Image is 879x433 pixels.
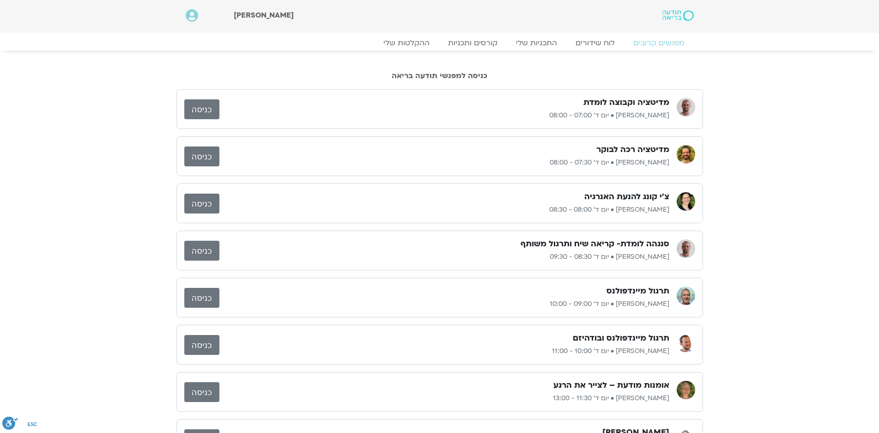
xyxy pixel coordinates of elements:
a: כניסה [184,194,219,213]
img: דקל קנטי [677,239,695,258]
p: [PERSON_NAME] • יום ד׳ 11:30 - 13:00 [219,393,669,404]
a: מפגשים קרובים [624,38,694,48]
img: רון כהנא [677,334,695,352]
a: קורסים ותכניות [439,38,507,48]
a: כניסה [184,146,219,166]
span: [PERSON_NAME] [234,10,294,20]
nav: Menu [186,38,694,48]
p: [PERSON_NAME] • יום ד׳ 08:00 - 08:30 [219,204,669,215]
p: [PERSON_NAME] • יום ד׳ 07:00 - 08:00 [219,110,669,121]
img: דורית טייכמן [677,381,695,399]
p: [PERSON_NAME] • יום ד׳ 09:00 - 10:00 [219,299,669,310]
h3: תרגול מיינדפולנס ובודהיזם [573,333,669,344]
img: רונית מלכין [677,192,695,211]
a: כניסה [184,335,219,355]
a: התכניות שלי [507,38,566,48]
a: לוח שידורים [566,38,624,48]
p: [PERSON_NAME] • יום ד׳ 07:30 - 08:00 [219,157,669,168]
h3: מדיטציה וקבוצה לומדת [583,97,669,108]
a: ההקלטות שלי [374,38,439,48]
h3: צ'י קונג להנעת האנרגיה [584,191,669,202]
a: כניסה [184,99,219,119]
h3: סנגהה לומדת- קריאה שיח ותרגול משותף [521,238,669,250]
p: [PERSON_NAME] • יום ד׳ 10:00 - 11:00 [219,346,669,357]
img: ניב אידלמן [677,287,695,305]
h3: תרגול מיינדפולנס [606,286,669,297]
h3: מדיטציה רכה לבוקר [596,144,669,155]
a: כניסה [184,241,219,261]
p: [PERSON_NAME] • יום ד׳ 08:30 - 09:30 [219,251,669,262]
h3: אומנות מודעת – לצייר את הרגע [553,380,669,391]
img: דקל קנטי [677,98,695,116]
a: כניסה [184,382,219,402]
img: שגב הורוביץ [677,145,695,164]
a: כניסה [184,288,219,308]
h2: כניסה למפגשי תודעה בריאה [176,72,703,80]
